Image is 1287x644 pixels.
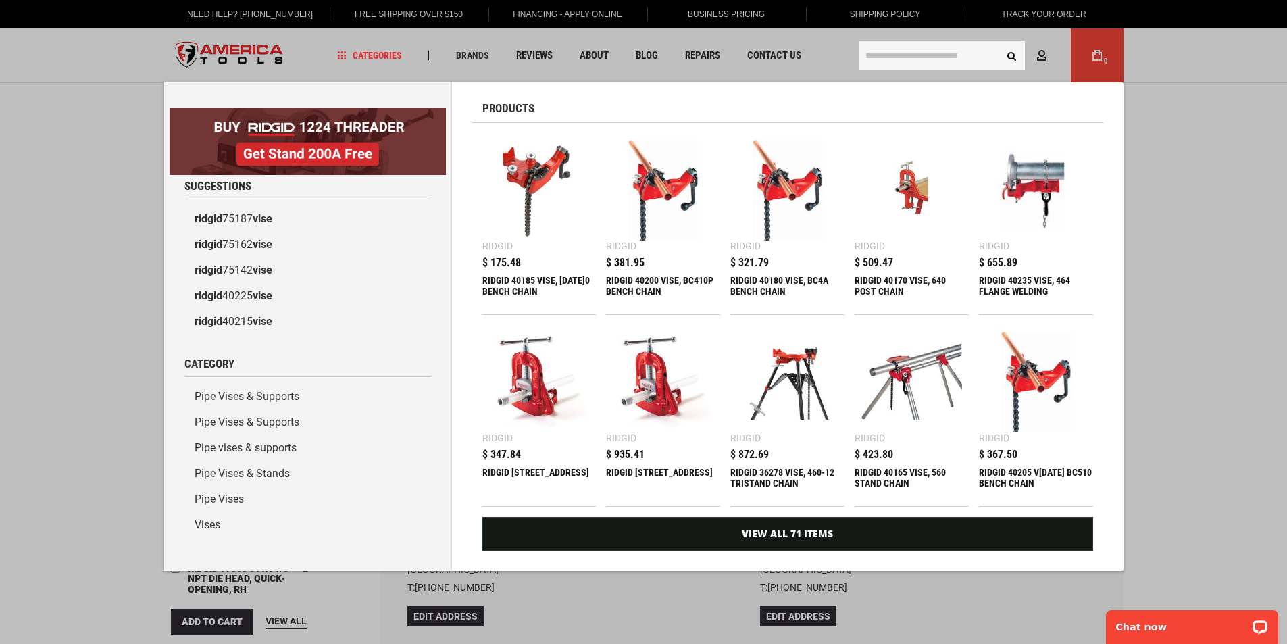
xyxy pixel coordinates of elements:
[253,264,272,276] b: vise
[195,289,222,302] b: ridgid
[730,275,844,307] div: RIDGID 40180 VISE, BC4A BENCH CHAIN
[855,241,885,251] div: Ridgid
[456,51,489,60] span: Brands
[855,257,893,268] span: $ 509.47
[730,241,761,251] div: Ridgid
[170,108,446,175] img: BOGO: Buy RIDGID® 1224 Threader, Get Stand 200A Free!
[730,467,844,499] div: RIDGID 36278 VISE, 460-12 TRISTAND CHAIN
[855,433,885,443] div: Ridgid
[331,47,408,65] a: Categories
[606,241,636,251] div: Ridgid
[184,435,431,461] a: Pipe vises & supports
[184,461,431,487] a: Pipe Vises & Stands
[489,332,590,432] img: RIDGID 40090 VISE, 23A BENCH YOKE
[253,289,272,302] b: vise
[606,467,720,499] div: RIDGID 40110 VISE, 27A BENCH YOKE
[482,433,513,443] div: Ridgid
[855,449,893,460] span: $ 423.80
[170,108,446,118] a: BOGO: Buy RIDGID® 1224 Threader, Get Stand 200A Free!
[730,257,769,268] span: $ 321.79
[253,238,272,251] b: vise
[184,410,431,435] a: Pipe Vises & Supports
[979,467,1093,499] div: RIDGID 40205 VISE, BC510 BENCH CHAIN
[1097,601,1287,644] iframe: LiveChat chat widget
[855,275,969,307] div: RIDGID 40170 VISE, 640 POST CHAIN
[613,332,713,432] img: RIDGID 40110 VISE, 27A BENCH YOKE
[195,264,222,276] b: ridgid
[482,133,597,314] a: RIDGID 40185 VISE, BC210 BENCH CHAIN Ridgid $ 175.48 RIDGID 40185 VISE, [DATE]0 BENCH CHAIN
[482,467,597,499] div: RIDGID 40090 VISE, 23A BENCH YOKE
[482,517,1093,551] a: View All 71 Items
[606,325,720,506] a: RIDGID 40110 VISE, 27A BENCH YOKE Ridgid $ 935.41 RIDGID [STREET_ADDRESS]
[184,283,431,309] a: ridgid40225vise
[861,140,962,241] img: RIDGID 40170 VISE, 640 POST CHAIN
[482,275,597,307] div: RIDGID 40185 VISE, BC210 BENCH CHAIN
[730,449,769,460] span: $ 872.69
[986,332,1086,432] img: RIDGID 40205 VISE, BC510 BENCH CHAIN
[337,51,402,60] span: Categories
[195,212,222,225] b: ridgid
[184,512,431,538] a: Vises
[184,487,431,512] a: Pipe Vises
[999,43,1025,68] button: Search
[184,206,431,232] a: ridgid75187vise
[979,325,1093,506] a: RIDGID 40205 VISE, BC510 BENCH CHAIN Ridgid $ 367.50 RIDGID 40205 V[DATE] BC510 BENCH CHAIN
[979,257,1017,268] span: $ 655.89
[979,133,1093,314] a: RIDGID 40235 VISE, 464 FLANGE WELDING Ridgid $ 655.89 RIDGID 40235 VISE, 464 FLANGE WELDING
[184,384,431,410] a: Pipe Vises & Supports
[606,257,645,268] span: $ 381.95
[606,275,720,307] div: RIDGID 40200 VISE, BC410P BENCH CHAIN
[986,140,1086,241] img: RIDGID 40235 VISE, 464 FLANGE WELDING
[184,358,234,370] span: Category
[979,241,1009,251] div: Ridgid
[482,241,513,251] div: Ridgid
[730,325,844,506] a: RIDGID 36278 VISE, 460-12 TRISTAND CHAIN Ridgid $ 872.69 RIDGID 36278 VISE, 460-12 TRISTAND CHAIN
[613,140,713,241] img: RIDGID 40200 VISE, BC410P BENCH CHAIN
[855,133,969,314] a: RIDGID 40170 VISE, 640 POST CHAIN Ridgid $ 509.47 RIDGID 40170 VISE, 640 POST CHAIN
[482,449,521,460] span: $ 347.84
[730,133,844,314] a: RIDGID 40180 VISE, BC4A BENCH CHAIN Ridgid $ 321.79 RIDGID 40180 VISE, BC4A BENCH CHAIN
[855,325,969,506] a: RIDGID 40165 VISE, 560 STAND CHAIN Ridgid $ 423.80 RIDGID 40165 VISE, 560 STAND CHAIN
[253,315,272,328] b: vise
[253,212,272,225] b: vise
[606,133,720,314] a: RIDGID 40200 VISE, BC410P BENCH CHAIN Ridgid $ 381.95 RIDGID 40200 VISE, BC410P BENCH CHAIN
[450,47,495,65] a: Brands
[979,275,1093,307] div: RIDGID 40235 VISE, 464 FLANGE WELDING
[606,449,645,460] span: $ 935.41
[482,257,521,268] span: $ 175.48
[184,309,431,335] a: ridgid40215vise
[195,315,222,328] b: ridgid
[184,232,431,257] a: ridgid75162vise
[482,325,597,506] a: RIDGID 40090 VISE, 23A BENCH YOKE Ridgid $ 347.84 RIDGID [STREET_ADDRESS]
[861,332,962,432] img: RIDGID 40165 VISE, 560 STAND CHAIN
[184,257,431,283] a: ridgid75142vise
[737,140,838,241] img: RIDGID 40180 VISE, BC4A BENCH CHAIN
[184,180,251,192] span: Suggestions
[730,433,761,443] div: Ridgid
[195,238,222,251] b: ridgid
[979,433,1009,443] div: Ridgid
[737,332,838,432] img: RIDGID 36278 VISE, 460-12 TRISTAND CHAIN
[855,467,969,499] div: RIDGID 40165 VISE, 560 STAND CHAIN
[489,140,590,241] img: RIDGID 40185 VISE, BC210 BENCH CHAIN
[979,449,1017,460] span: $ 367.50
[606,433,636,443] div: Ridgid
[482,103,534,114] span: Products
